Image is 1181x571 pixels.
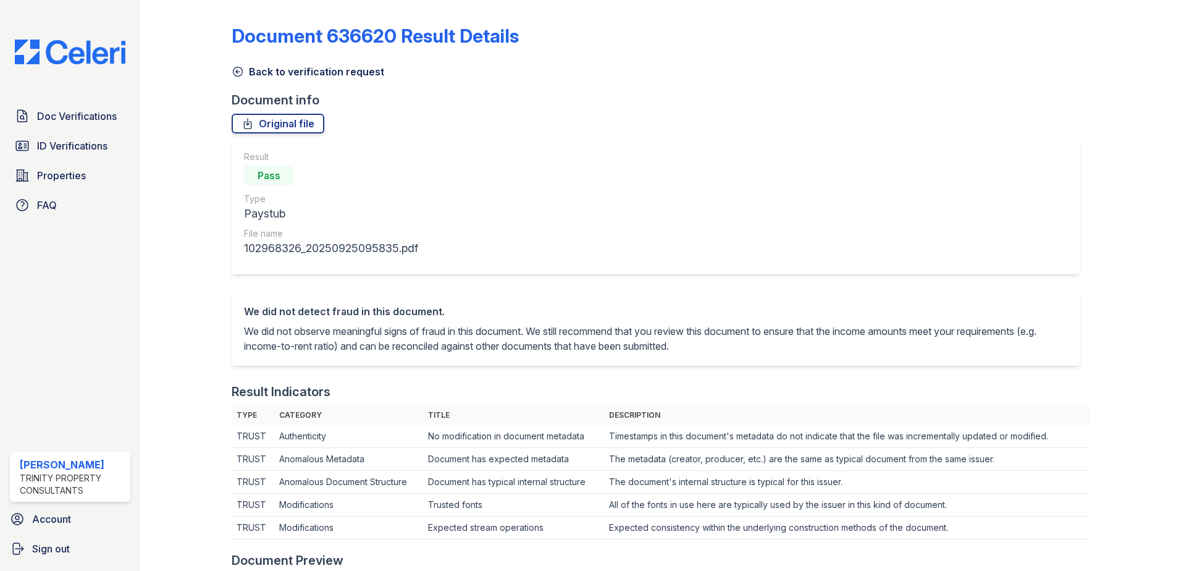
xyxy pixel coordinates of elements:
td: Trusted fonts [423,494,604,517]
div: Type [244,193,418,205]
span: Properties [37,168,86,183]
th: Title [423,405,604,425]
div: 102968326_20250925095835.pdf [244,240,418,257]
span: FAQ [37,198,57,213]
a: Sign out [5,536,135,561]
div: File name [244,227,418,240]
td: The document's internal structure is typical for this issuer. [604,471,1090,494]
td: TRUST [232,425,274,448]
th: Type [232,405,274,425]
img: CE_Logo_Blue-a8612792a0a2168367f1c8372b55b34899dd931a85d93a1a3d3e32e68fde9ad4.png [5,40,135,64]
td: Modifications [274,517,423,539]
a: Back to verification request [232,64,384,79]
span: Account [32,512,71,527]
div: Paystub [244,205,418,222]
div: Document Preview [232,552,343,569]
td: The metadata (creator, producer, etc.) are the same as typical document from the same issuer. [604,448,1090,471]
td: Modifications [274,494,423,517]
a: Account [5,507,135,531]
a: Properties [10,163,130,188]
a: Original file [232,114,324,133]
td: Anomalous Document Structure [274,471,423,494]
a: FAQ [10,193,130,218]
div: Result Indicators [232,383,330,400]
span: Sign out [32,541,70,556]
p: We did not observe meaningful signs of fraud in this document. We still recommend that you review... [244,324,1067,353]
td: TRUST [232,471,274,494]
div: We did not detect fraud in this document. [244,304,1067,319]
a: Document 636620 Result Details [232,25,519,47]
div: Result [244,151,418,163]
td: TRUST [232,494,274,517]
div: [PERSON_NAME] [20,457,125,472]
a: ID Verifications [10,133,130,158]
td: Document has typical internal structure [423,471,604,494]
th: Category [274,405,423,425]
td: TRUST [232,517,274,539]
div: Pass [244,166,293,185]
td: Expected consistency within the underlying construction methods of the document. [604,517,1090,539]
a: Doc Verifications [10,104,130,129]
span: Doc Verifications [37,109,117,124]
td: Document has expected metadata [423,448,604,471]
td: Anomalous Metadata [274,448,423,471]
div: Document info [232,91,1090,109]
th: Description [604,405,1090,425]
td: TRUST [232,448,274,471]
td: Timestamps in this document's metadata do not indicate that the file was incrementally updated or... [604,425,1090,448]
td: Authenticity [274,425,423,448]
td: Expected stream operations [423,517,604,539]
td: All of the fonts in use here are typically used by the issuer in this kind of document. [604,494,1090,517]
td: No modification in document metadata [423,425,604,448]
div: Trinity Property Consultants [20,472,125,497]
span: ID Verifications [37,138,107,153]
